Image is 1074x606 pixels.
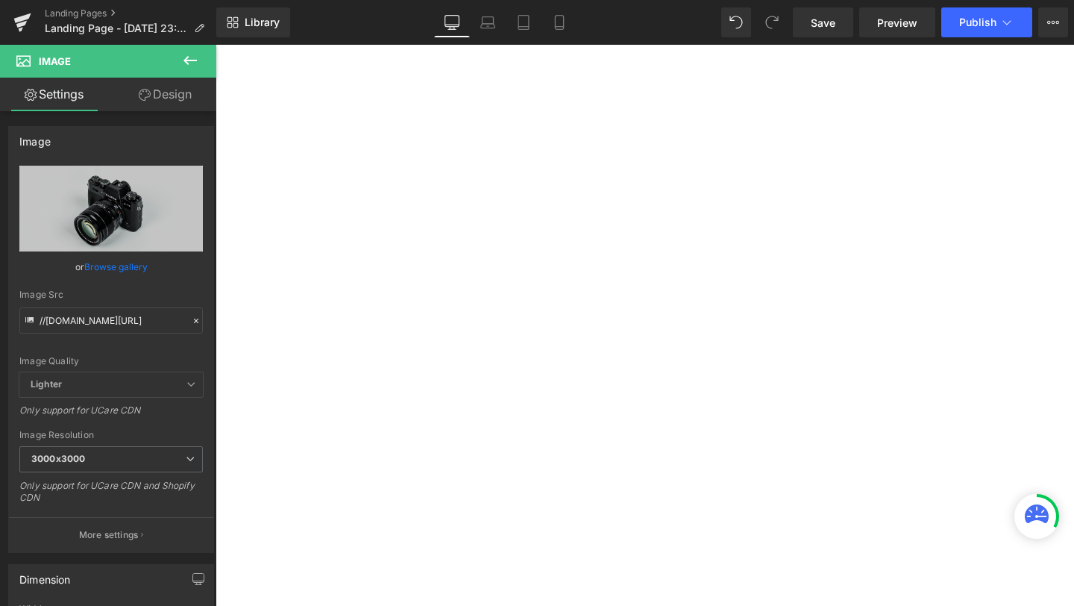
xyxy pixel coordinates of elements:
[245,16,280,29] span: Library
[39,55,71,67] span: Image
[216,7,290,37] a: New Library
[959,16,996,28] span: Publish
[19,356,203,366] div: Image Quality
[19,480,203,513] div: Only support for UCare CDN and Shopify CDN
[721,7,751,37] button: Undo
[811,15,835,31] span: Save
[19,307,203,334] input: Link
[19,127,51,148] div: Image
[45,7,216,19] a: Landing Pages
[541,7,577,37] a: Mobile
[9,517,213,552] button: More settings
[434,7,470,37] a: Desktop
[877,15,917,31] span: Preview
[45,22,188,34] span: Landing Page - [DATE] 23:36:35
[506,7,541,37] a: Tablet
[470,7,506,37] a: Laptop
[859,7,935,37] a: Preview
[1038,7,1068,37] button: More
[31,453,85,464] b: 3000x3000
[84,254,148,280] a: Browse gallery
[19,290,203,300] div: Image Src
[941,7,1032,37] button: Publish
[79,528,139,542] p: More settings
[19,259,203,275] div: or
[111,78,219,111] a: Design
[19,565,71,586] div: Dimension
[19,404,203,426] div: Only support for UCare CDN
[757,7,787,37] button: Redo
[31,378,62,390] b: Lighter
[19,430,203,440] div: Image Resolution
